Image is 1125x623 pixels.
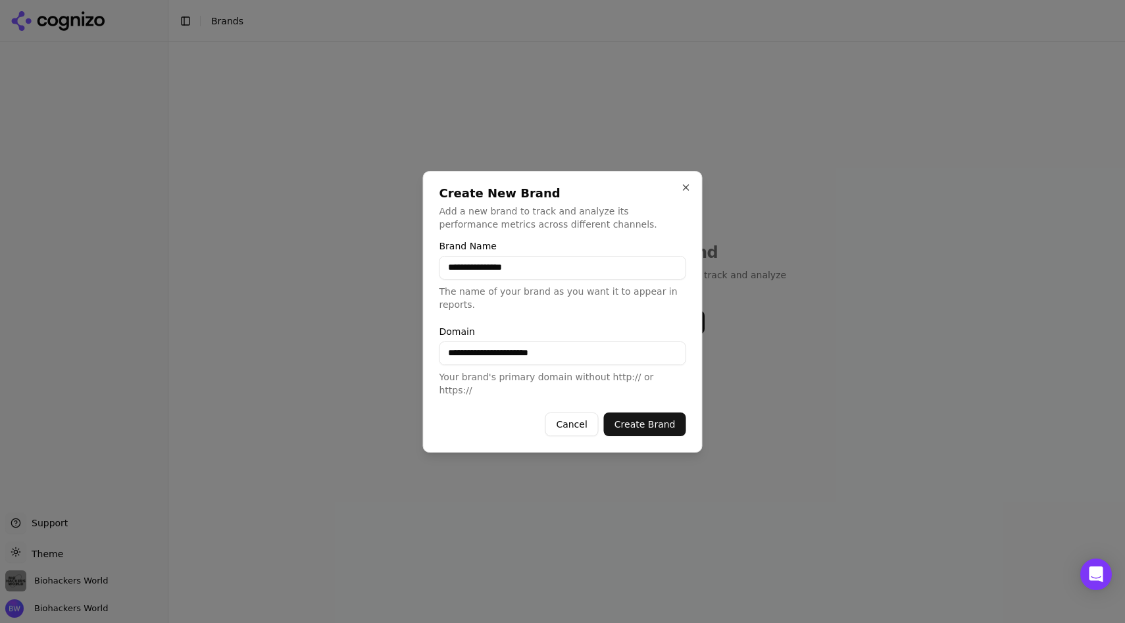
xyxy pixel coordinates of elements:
label: Domain [439,327,686,336]
button: Create Brand [604,412,686,436]
h2: Create New Brand [439,187,686,199]
p: Add a new brand to track and analyze its performance metrics across different channels. [439,205,686,231]
p: Your brand's primary domain without http:// or https:// [439,370,686,397]
label: Brand Name [439,241,686,251]
button: Cancel [545,412,598,436]
p: The name of your brand as you want it to appear in reports. [439,285,686,311]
